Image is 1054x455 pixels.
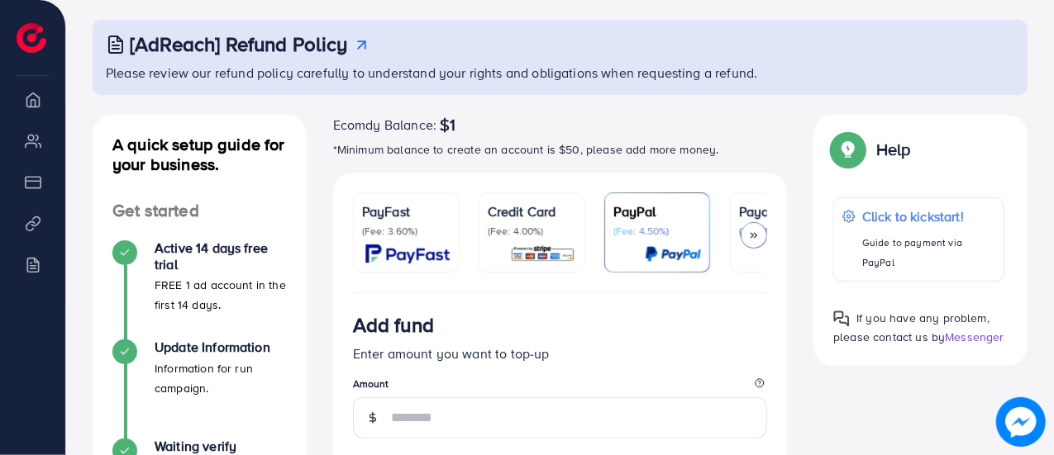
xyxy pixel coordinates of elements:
[333,115,436,135] span: Ecomdy Balance:
[833,310,990,345] span: If you have any problem, please contact us by
[93,135,307,174] h4: A quick setup guide for your business.
[613,201,701,221] p: PayPal
[17,23,46,53] img: logo
[510,244,575,263] img: card
[106,63,1018,83] p: Please review our refund policy carefully to understand your rights and obligations when requesti...
[739,225,827,238] p: (Fee: 1.00%)
[996,397,1046,447] img: image
[862,233,995,273] p: Guide to payment via PayPal
[155,358,287,398] p: Information for run campaign.
[739,201,827,221] p: Payoneer
[488,201,575,221] p: Credit Card
[93,339,307,438] li: Update Information
[353,344,768,363] p: Enter amount you want to top-up
[362,201,450,221] p: PayFast
[876,140,911,159] p: Help
[155,240,287,272] h4: Active 14 days free trial
[862,206,995,226] p: Click to kickstart!
[333,140,788,159] p: *Minimum balance to create an account is $50, please add more money.
[833,135,863,164] img: Popup guide
[945,329,1004,345] span: Messenger
[440,115,455,135] span: $1
[362,225,450,238] p: (Fee: 3.60%)
[353,313,434,337] h3: Add fund
[130,32,348,56] h3: [AdReach] Refund Policy
[645,244,701,263] img: card
[93,240,307,339] li: Active 14 days free trial
[353,377,768,397] legend: Amount
[155,339,287,355] h4: Update Information
[833,310,850,327] img: Popup guide
[155,275,287,315] p: FREE 1 ad account in the first 14 days.
[613,225,701,238] p: (Fee: 4.50%)
[365,244,450,263] img: card
[93,201,307,221] h4: Get started
[488,225,575,238] p: (Fee: 4.00%)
